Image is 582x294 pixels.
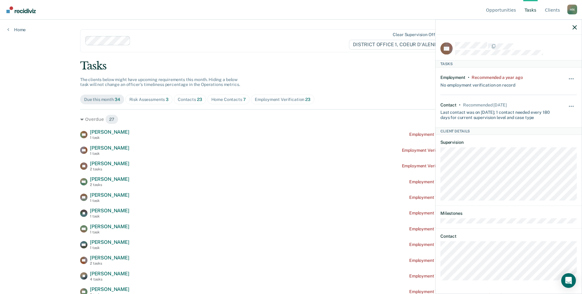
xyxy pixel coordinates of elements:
span: 23 [197,97,202,102]
span: [PERSON_NAME] [90,224,129,229]
div: 2 tasks [90,167,129,171]
div: 2 tasks [90,183,129,187]
span: 23 [305,97,310,102]
div: 1 task [90,136,129,140]
div: Employment Verification [255,97,310,102]
div: Employment Verification recommended [DATE] [409,210,502,216]
div: Due this month [84,97,120,102]
div: Open Intercom Messenger [561,273,576,288]
div: Clear supervision officers [393,32,445,37]
div: Tasks [436,60,582,67]
span: [PERSON_NAME] [90,208,129,214]
span: [PERSON_NAME] [90,145,129,151]
div: Employment Verification recommended [DATE] [409,242,502,247]
div: 1 task [90,246,129,250]
div: 1 task [90,230,129,234]
div: Last contact was on [DATE]; 1 contact needed every 180 days for current supervision level and cas... [440,107,554,120]
div: Client Details [436,127,582,135]
span: The clients below might have upcoming requirements this month. Hiding a below task will not chang... [80,77,240,87]
img: Recidiviz [6,6,36,13]
div: 4 tasks [90,277,129,281]
div: Employment Verification recommended [DATE] [409,258,502,263]
div: Employment Verification recommended [DATE] [409,226,502,232]
div: Recommended today [463,102,506,107]
span: 27 [105,114,118,124]
div: Overdue [80,114,502,124]
span: [PERSON_NAME] [90,286,129,292]
span: [PERSON_NAME] [90,239,129,245]
dt: Milestones [440,211,577,216]
div: • [459,102,461,107]
div: Employment Verification recommended a year ago [402,148,502,153]
button: Profile dropdown button [567,5,577,14]
div: Contacts [178,97,202,102]
div: Employment [440,75,465,80]
a: Home [7,27,26,32]
div: Employment Verification recommended [DATE] [409,179,502,184]
span: [PERSON_NAME] [90,176,129,182]
span: 3 [166,97,169,102]
span: [PERSON_NAME] [90,192,129,198]
div: No employment verification on record [440,80,515,87]
div: Home Contacts [211,97,246,102]
div: Tasks [80,60,502,72]
div: 1 task [90,151,129,156]
div: 1 task [90,214,129,218]
div: Employment Verification recommended [DATE] [409,132,502,137]
div: Employment Verification recommended [DATE] [409,274,502,279]
div: Employment Verification recommended [DATE] [409,195,502,200]
dt: Contact [440,233,577,239]
div: 2 tasks [90,261,129,266]
dt: Supervision [440,140,577,145]
span: [PERSON_NAME] [90,271,129,277]
span: [PERSON_NAME] [90,129,129,135]
div: Employment Verification recommended a year ago [402,163,502,169]
span: [PERSON_NAME] [90,255,129,261]
div: 1 task [90,199,129,203]
div: • [468,75,469,80]
span: 7 [243,97,246,102]
span: 34 [115,97,120,102]
div: H N [567,5,577,14]
div: Risk Assessments [129,97,169,102]
div: Contact [440,102,457,107]
div: Recommended a year ago [472,75,523,80]
span: DISTRICT OFFICE 1, COEUR D'ALENE [349,40,446,50]
span: [PERSON_NAME] [90,161,129,166]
